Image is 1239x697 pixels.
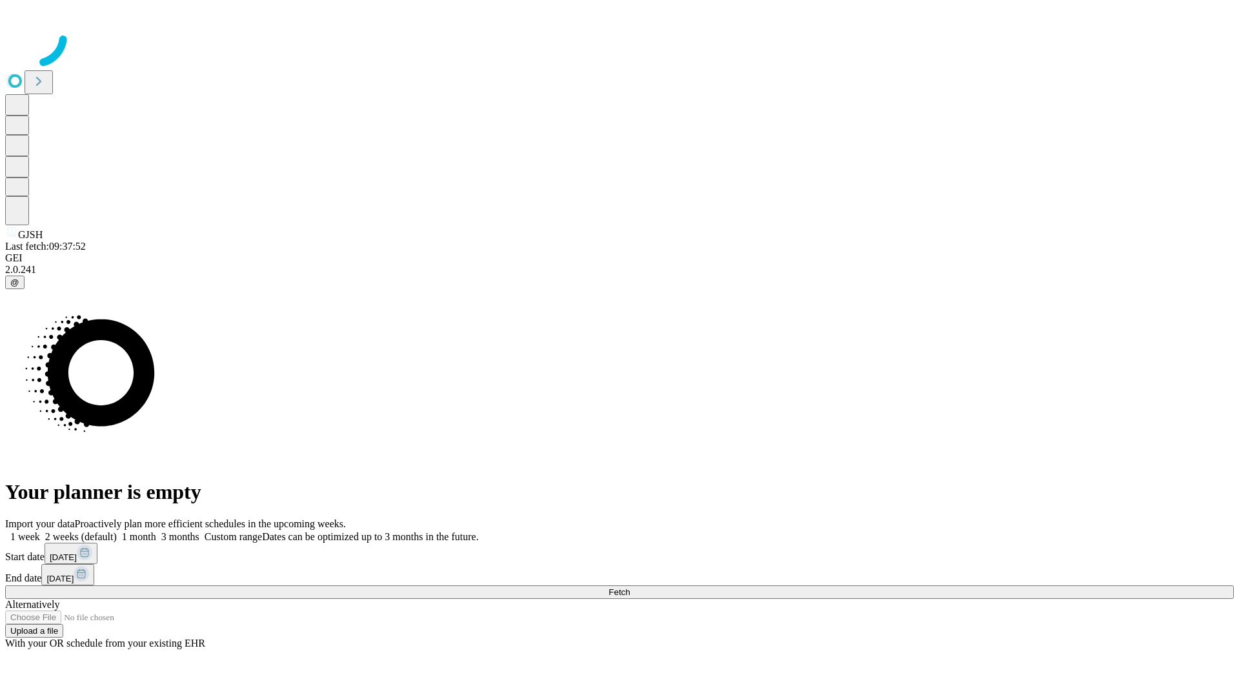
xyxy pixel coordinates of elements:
[5,252,1234,264] div: GEI
[5,276,25,289] button: @
[18,229,43,240] span: GJSH
[5,241,86,252] span: Last fetch: 09:37:52
[75,518,346,529] span: Proactively plan more efficient schedules in the upcoming weeks.
[205,531,262,542] span: Custom range
[5,480,1234,504] h1: Your planner is empty
[5,518,75,529] span: Import your data
[10,278,19,287] span: @
[46,574,74,583] span: [DATE]
[45,543,97,564] button: [DATE]
[5,638,205,649] span: With your OR schedule from your existing EHR
[45,531,117,542] span: 2 weeks (default)
[161,531,199,542] span: 3 months
[5,624,63,638] button: Upload a file
[122,531,156,542] span: 1 month
[50,552,77,562] span: [DATE]
[262,531,478,542] span: Dates can be optimized up to 3 months in the future.
[5,585,1234,599] button: Fetch
[609,587,630,597] span: Fetch
[10,531,40,542] span: 1 week
[5,543,1234,564] div: Start date
[5,564,1234,585] div: End date
[5,599,59,610] span: Alternatively
[5,264,1234,276] div: 2.0.241
[41,564,94,585] button: [DATE]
